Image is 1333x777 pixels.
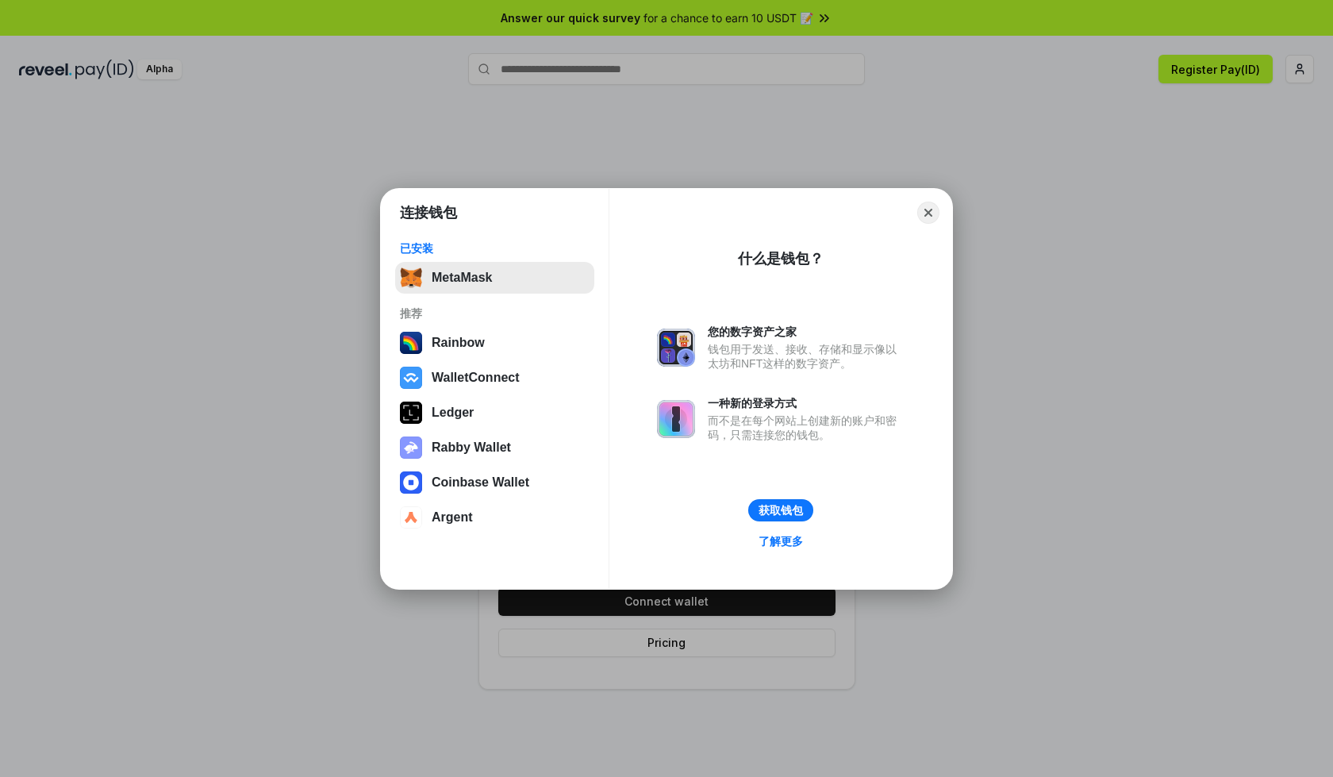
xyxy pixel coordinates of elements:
[432,371,520,385] div: WalletConnect
[432,271,492,285] div: MetaMask
[657,329,695,367] img: svg+xml,%3Csvg%20xmlns%3D%22http%3A%2F%2Fwww.w3.org%2F2000%2Fsvg%22%20fill%3D%22none%22%20viewBox...
[395,397,594,429] button: Ledger
[432,440,511,455] div: Rabby Wallet
[400,437,422,459] img: svg+xml,%3Csvg%20xmlns%3D%22http%3A%2F%2Fwww.w3.org%2F2000%2Fsvg%22%20fill%3D%22none%22%20viewBox...
[400,267,422,289] img: svg+xml,%3Csvg%20fill%3D%22none%22%20height%3D%2233%22%20viewBox%3D%220%200%2035%2033%22%20width%...
[400,506,422,529] img: svg+xml,%3Csvg%20width%3D%2228%22%20height%3D%2228%22%20viewBox%3D%220%200%2028%2028%22%20fill%3D...
[708,325,905,339] div: 您的数字资产之家
[400,203,457,222] h1: 连接钱包
[395,362,594,394] button: WalletConnect
[748,499,813,521] button: 获取钱包
[395,327,594,359] button: Rainbow
[708,342,905,371] div: 钱包用于发送、接收、存储和显示像以太坊和NFT这样的数字资产。
[708,414,905,442] div: 而不是在每个网站上创建新的账户和密码，只需连接您的钱包。
[749,531,812,552] a: 了解更多
[759,534,803,548] div: 了解更多
[400,306,590,321] div: 推荐
[432,510,473,525] div: Argent
[395,432,594,464] button: Rabby Wallet
[738,249,824,268] div: 什么是钱包？
[917,202,939,224] button: Close
[400,402,422,424] img: svg+xml,%3Csvg%20xmlns%3D%22http%3A%2F%2Fwww.w3.org%2F2000%2Fsvg%22%20width%3D%2228%22%20height%3...
[432,406,474,420] div: Ledger
[432,475,529,490] div: Coinbase Wallet
[400,241,590,256] div: 已安装
[395,262,594,294] button: MetaMask
[400,367,422,389] img: svg+xml,%3Csvg%20width%3D%2228%22%20height%3D%2228%22%20viewBox%3D%220%200%2028%2028%22%20fill%3D...
[432,336,485,350] div: Rainbow
[400,471,422,494] img: svg+xml,%3Csvg%20width%3D%2228%22%20height%3D%2228%22%20viewBox%3D%220%200%2028%2028%22%20fill%3D...
[708,396,905,410] div: 一种新的登录方式
[395,502,594,533] button: Argent
[759,503,803,517] div: 获取钱包
[395,467,594,498] button: Coinbase Wallet
[657,400,695,438] img: svg+xml,%3Csvg%20xmlns%3D%22http%3A%2F%2Fwww.w3.org%2F2000%2Fsvg%22%20fill%3D%22none%22%20viewBox...
[400,332,422,354] img: svg+xml,%3Csvg%20width%3D%22120%22%20height%3D%22120%22%20viewBox%3D%220%200%20120%20120%22%20fil...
